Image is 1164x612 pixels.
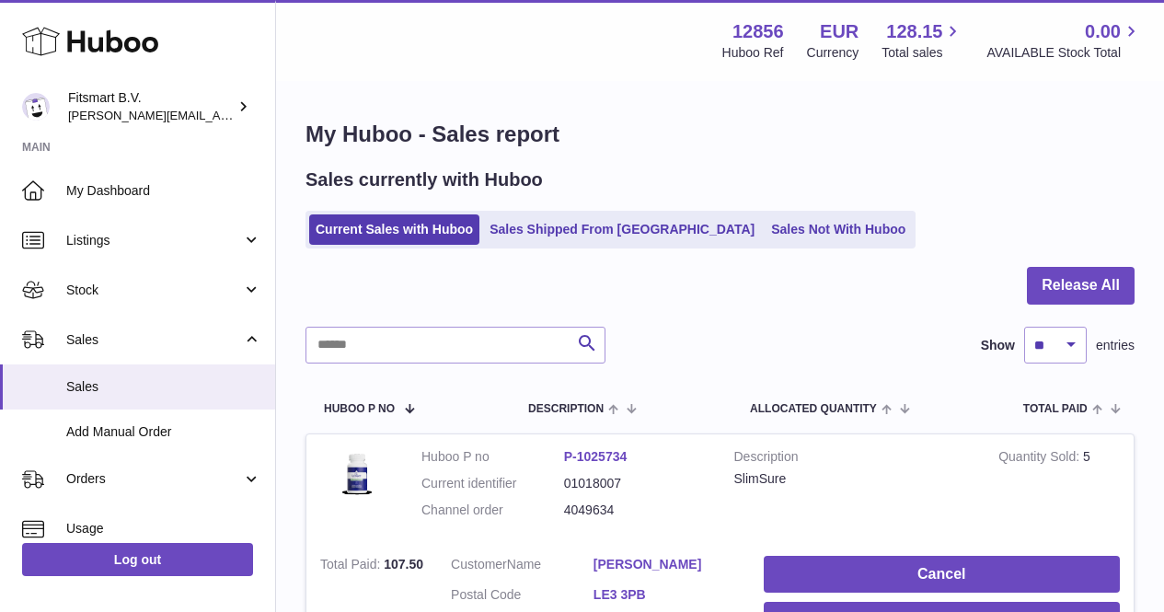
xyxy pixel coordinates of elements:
strong: Total Paid [320,557,384,576]
span: Total paid [1023,403,1088,415]
dd: 4049634 [564,502,707,519]
img: 128561738056625.png [320,448,394,499]
img: jonathan@leaderoo.com [22,93,50,121]
dt: Huboo P no [421,448,564,466]
strong: Description [734,448,972,470]
button: Release All [1027,267,1135,305]
span: Sales [66,378,261,396]
a: [PERSON_NAME] [594,556,736,573]
span: AVAILABLE Stock Total [986,44,1142,62]
a: P-1025734 [564,449,628,464]
span: Orders [66,470,242,488]
div: SlimSure [734,470,972,488]
a: 128.15 Total sales [882,19,963,62]
dt: Channel order [421,502,564,519]
span: ALLOCATED Quantity [750,403,877,415]
span: Total sales [882,44,963,62]
div: Huboo Ref [722,44,784,62]
span: Description [528,403,604,415]
dt: Postal Code [451,586,594,608]
span: Usage [66,520,261,537]
strong: 12856 [732,19,784,44]
h1: My Huboo - Sales report [305,120,1135,149]
strong: Quantity Sold [998,449,1083,468]
span: 107.50 [384,557,423,572]
span: 0.00 [1085,19,1121,44]
span: Stock [66,282,242,299]
span: Add Manual Order [66,423,261,441]
a: Current Sales with Huboo [309,214,479,245]
a: Sales Shipped From [GEOGRAPHIC_DATA] [483,214,761,245]
button: Cancel [764,556,1120,594]
div: Currency [807,44,859,62]
span: Huboo P no [324,403,395,415]
label: Show [981,337,1015,354]
a: 0.00 AVAILABLE Stock Total [986,19,1142,62]
span: Customer [451,557,507,572]
dd: 01018007 [564,475,707,492]
a: Log out [22,543,253,576]
dt: Name [451,556,594,578]
h2: Sales currently with Huboo [305,167,543,192]
span: [PERSON_NAME][EMAIL_ADDRESS][DOMAIN_NAME] [68,108,369,122]
strong: EUR [820,19,859,44]
dt: Current identifier [421,475,564,492]
span: 128.15 [886,19,942,44]
span: entries [1096,337,1135,354]
span: My Dashboard [66,182,261,200]
td: 5 [985,434,1134,542]
div: Fitsmart B.V. [68,89,234,124]
a: LE3 3PB [594,586,736,604]
span: Sales [66,331,242,349]
a: Sales Not With Huboo [765,214,912,245]
span: Listings [66,232,242,249]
